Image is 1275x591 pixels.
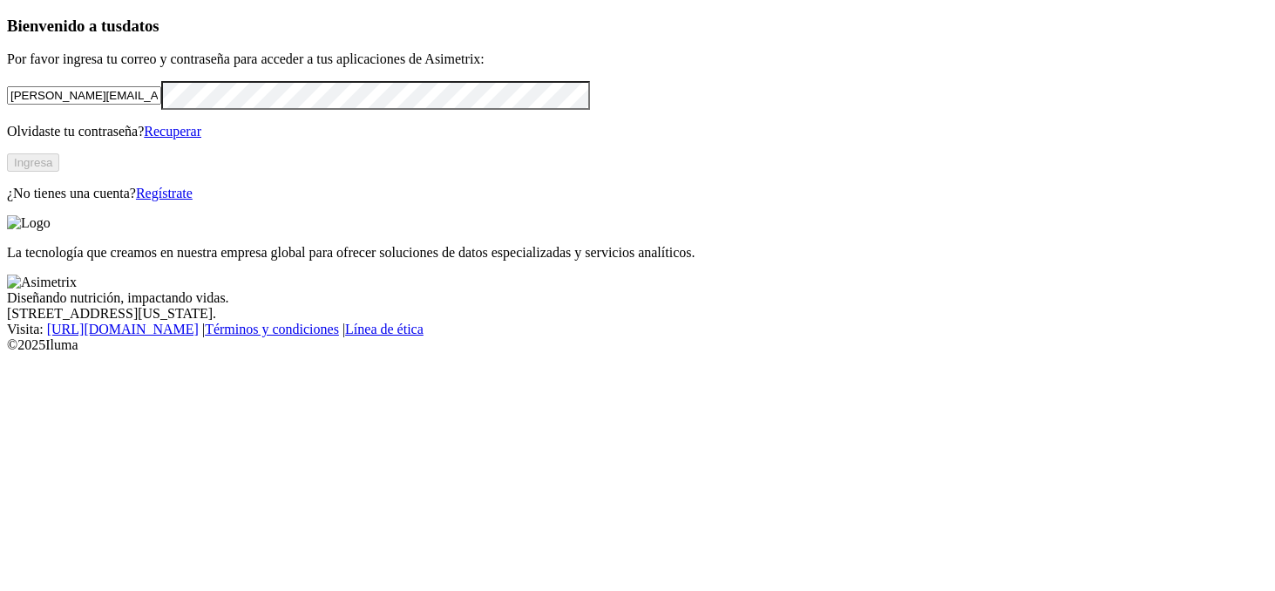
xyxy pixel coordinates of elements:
img: Asimetrix [7,275,77,290]
p: La tecnología que creamos en nuestra empresa global para ofrecer soluciones de datos especializad... [7,245,1268,261]
button: Ingresa [7,153,59,172]
input: Tu correo [7,86,161,105]
a: Línea de ética [345,322,424,336]
span: datos [122,17,159,35]
p: Por favor ingresa tu correo y contraseña para acceder a tus aplicaciones de Asimetrix: [7,51,1268,67]
a: [URL][DOMAIN_NAME] [47,322,199,336]
div: © 2025 Iluma [7,337,1268,353]
img: Logo [7,215,51,231]
a: Regístrate [136,186,193,200]
a: Recuperar [144,124,201,139]
div: [STREET_ADDRESS][US_STATE]. [7,306,1268,322]
p: Olvidaste tu contraseña? [7,124,1268,139]
a: Términos y condiciones [205,322,339,336]
div: Visita : | | [7,322,1268,337]
p: ¿No tienes una cuenta? [7,186,1268,201]
h3: Bienvenido a tus [7,17,1268,36]
div: Diseñando nutrición, impactando vidas. [7,290,1268,306]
